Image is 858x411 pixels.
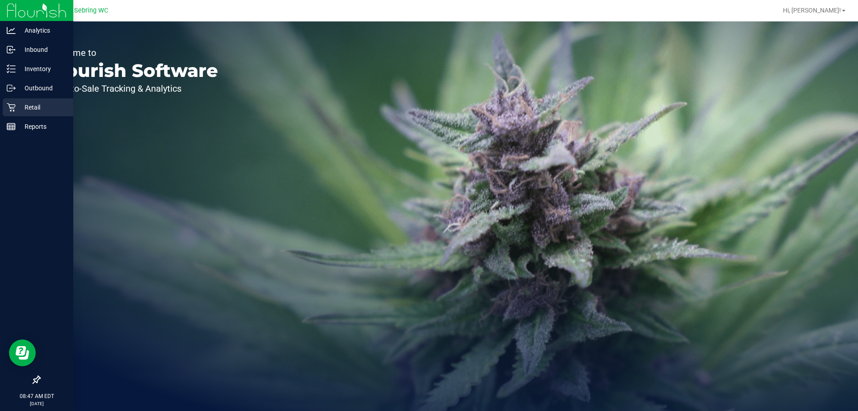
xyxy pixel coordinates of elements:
[16,44,69,55] p: Inbound
[7,84,16,93] inline-svg: Outbound
[7,45,16,54] inline-svg: Inbound
[16,83,69,93] p: Outbound
[7,64,16,73] inline-svg: Inventory
[74,7,108,14] span: Sebring WC
[16,64,69,74] p: Inventory
[48,84,218,93] p: Seed-to-Sale Tracking & Analytics
[9,339,36,366] iframe: Resource center
[4,392,69,400] p: 08:47 AM EDT
[7,26,16,35] inline-svg: Analytics
[16,121,69,132] p: Reports
[4,400,69,407] p: [DATE]
[16,102,69,113] p: Retail
[16,25,69,36] p: Analytics
[783,7,841,14] span: Hi, [PERSON_NAME]!
[48,48,218,57] p: Welcome to
[7,103,16,112] inline-svg: Retail
[48,62,218,80] p: Flourish Software
[7,122,16,131] inline-svg: Reports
